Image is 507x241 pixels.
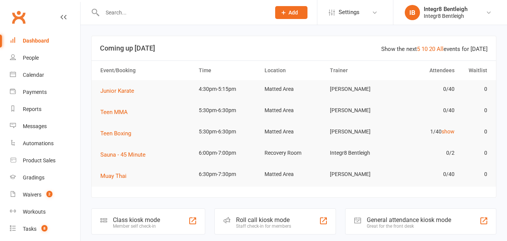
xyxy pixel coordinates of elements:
[23,38,49,44] div: Dashboard
[100,7,265,18] input: Search...
[417,46,420,52] a: 5
[100,86,139,95] button: Junior Karate
[113,216,160,224] div: Class kiosk mode
[10,220,80,238] a: Tasks 8
[41,225,48,231] span: 8
[195,80,261,98] td: 4:30pm-5:15pm
[236,224,291,229] div: Staff check-in for members
[424,6,467,13] div: Integr8 Bentleigh
[195,165,261,183] td: 6:30pm-7:30pm
[23,89,47,95] div: Payments
[392,165,458,183] td: 0/40
[10,84,80,101] a: Payments
[10,152,80,169] a: Product Sales
[23,140,54,146] div: Automations
[10,49,80,67] a: People
[392,80,458,98] td: 0/40
[100,150,151,159] button: Sauna - 45 Minute
[381,44,488,54] div: Show the next events for [DATE]
[326,144,392,162] td: Integr8 Bentleigh
[326,165,392,183] td: [PERSON_NAME]
[195,101,261,119] td: 5:30pm-6:30pm
[392,101,458,119] td: 0/40
[10,169,80,186] a: Gradings
[458,101,491,119] td: 0
[326,80,392,98] td: [PERSON_NAME]
[421,46,428,52] a: 10
[195,144,261,162] td: 6:00pm-7:00pm
[458,144,491,162] td: 0
[10,186,80,203] a: Waivers 2
[100,130,131,137] span: Teen Boxing
[275,6,307,19] button: Add
[261,165,327,183] td: Matted Area
[10,118,80,135] a: Messages
[100,87,134,94] span: Junior Karate
[100,108,133,117] button: Teen MMA
[23,192,41,198] div: Waivers
[23,226,36,232] div: Tasks
[195,61,261,80] th: Time
[326,61,392,80] th: Trainer
[458,80,491,98] td: 0
[261,123,327,141] td: Matted Area
[429,46,435,52] a: 20
[392,144,458,162] td: 0/2
[10,101,80,118] a: Reports
[23,123,47,129] div: Messages
[100,173,127,179] span: Muay Thai
[392,61,458,80] th: Attendees
[405,5,420,20] div: IB
[326,123,392,141] td: [PERSON_NAME]
[100,44,488,52] h3: Coming up [DATE]
[261,144,327,162] td: Recovery Room
[23,55,39,61] div: People
[367,216,451,224] div: General attendance kiosk mode
[9,8,28,27] a: Clubworx
[195,123,261,141] td: 5:30pm-6:30pm
[100,151,146,158] span: Sauna - 45 Minute
[100,129,136,138] button: Teen Boxing
[113,224,160,229] div: Member self check-in
[23,209,46,215] div: Workouts
[46,191,52,197] span: 2
[326,101,392,119] td: [PERSON_NAME]
[442,128,455,135] a: show
[458,61,491,80] th: Waitlist
[23,106,41,112] div: Reports
[23,72,44,78] div: Calendar
[23,157,55,163] div: Product Sales
[437,46,444,52] a: All
[10,32,80,49] a: Dashboard
[261,80,327,98] td: Matted Area
[100,171,132,181] button: Muay Thai
[424,13,467,19] div: Integr8 Bentleigh
[339,4,360,21] span: Settings
[367,224,451,229] div: Great for the front desk
[236,216,291,224] div: Roll call kiosk mode
[10,203,80,220] a: Workouts
[10,135,80,152] a: Automations
[458,165,491,183] td: 0
[261,101,327,119] td: Matted Area
[10,67,80,84] a: Calendar
[458,123,491,141] td: 0
[288,10,298,16] span: Add
[97,61,195,80] th: Event/Booking
[23,174,44,181] div: Gradings
[261,61,327,80] th: Location
[100,109,128,116] span: Teen MMA
[392,123,458,141] td: 1/40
